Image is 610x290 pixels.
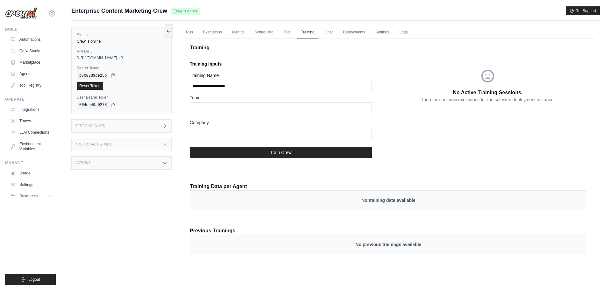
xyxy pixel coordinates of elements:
a: Test [280,26,294,39]
a: Crew Studio [8,46,56,56]
a: Executions [199,26,226,39]
p: Training [190,44,587,52]
label: Training Name [190,72,372,79]
button: Get Support [566,6,600,15]
img: Logo [5,7,37,19]
span: Resources [19,194,38,199]
code: 064cb49a0278 [77,101,109,109]
h3: Actions [75,161,91,165]
span: [URL][DOMAIN_NAME] [77,55,117,60]
span: Logout [28,277,40,282]
label: Company [190,119,372,126]
label: Bearer Token [77,66,166,71]
h3: Test Endpoints [75,124,105,128]
p: Training Data per Agent [190,183,247,190]
a: Logs [395,26,411,39]
a: Settings [8,180,56,190]
a: Environment Variables [8,139,56,154]
a: LLM Connections [8,127,56,138]
p: There are no crew executions for the selected deployment instance. [421,96,555,103]
iframe: Chat Widget [578,259,610,290]
a: Chat [321,26,337,39]
p: Previous Trainings [190,227,587,235]
h3: Additional Details [75,143,111,146]
a: Training [297,26,318,39]
a: Scheduling [251,26,277,39]
button: Logout [5,274,56,285]
a: Reset Token [77,82,103,90]
a: Tool Registry [8,80,56,90]
span: Enterprise Content Marketing Crew [71,6,167,15]
a: Settings [372,26,393,39]
a: Usage [8,168,56,178]
p: Training Inputs [190,61,388,67]
button: Train Crew [190,147,372,158]
button: Resources [8,191,56,201]
label: Status [77,32,166,38]
p: No training data available [196,197,580,203]
a: Automations [8,34,56,45]
div: Crew is online [77,39,166,44]
p: No Active Training Sessions. [453,89,522,96]
div: Operate [5,97,56,102]
label: API URL [77,49,166,54]
div: Manage [5,160,56,166]
code: b708339de25b [77,72,109,80]
a: Metrics [228,26,248,39]
a: Run [182,26,197,39]
a: Agents [8,69,56,79]
span: Crew is online [171,8,200,15]
div: Build [5,27,56,32]
a: Traces [8,116,56,126]
a: Integrations [8,104,56,115]
a: Deployments [339,26,369,39]
a: Marketplace [8,57,56,67]
label: Topic [190,95,372,101]
p: No previous trainings available [196,241,580,248]
label: User Bearer Token [77,95,166,100]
